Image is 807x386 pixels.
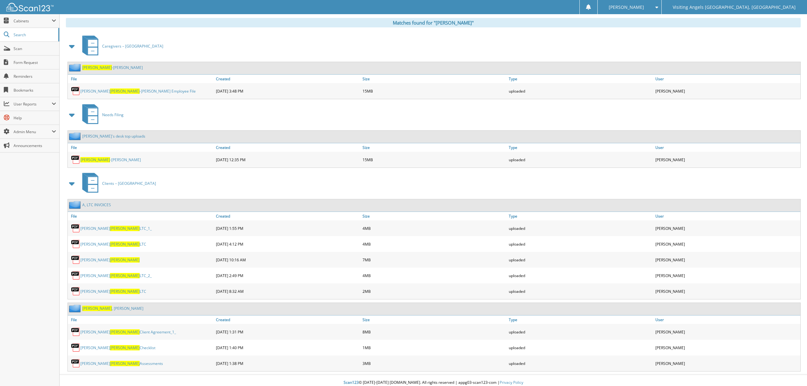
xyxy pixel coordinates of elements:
[69,304,82,312] img: folder2.png
[654,285,800,298] div: [PERSON_NAME]
[110,273,140,278] span: [PERSON_NAME]
[82,306,143,311] a: [PERSON_NAME], [PERSON_NAME]
[507,341,654,354] div: uploaded
[609,5,644,9] span: [PERSON_NAME]
[110,329,140,335] span: [PERSON_NAME]
[654,143,800,152] a: User
[654,238,800,250] div: [PERSON_NAME]
[82,65,112,70] span: [PERSON_NAME]
[69,64,82,71] img: folder2.png
[214,285,361,298] div: [DATE] 8:32 AM
[6,3,54,11] img: scan123-logo-white.svg
[214,341,361,354] div: [DATE] 1:40 PM
[110,88,140,94] span: [PERSON_NAME]
[361,153,508,166] div: 15MB
[71,86,80,96] img: PDF.png
[654,357,800,370] div: [PERSON_NAME]
[14,46,56,51] span: Scan
[69,132,82,140] img: folder2.png
[507,357,654,370] div: uploaded
[654,85,800,97] div: [PERSON_NAME]
[361,341,508,354] div: 1MB
[775,356,807,386] iframe: Chat Widget
[507,315,654,324] a: Type
[14,18,52,24] span: Cabinets
[654,315,800,324] a: User
[654,341,800,354] div: [PERSON_NAME]
[80,289,146,294] a: [PERSON_NAME][PERSON_NAME]LTC
[102,43,163,49] span: Caregivers – [GEOGRAPHIC_DATA]
[78,34,163,59] a: Caregivers – [GEOGRAPHIC_DATA]
[361,222,508,235] div: 4MB
[68,75,214,83] a: File
[68,143,214,152] a: File
[80,157,110,162] span: [PERSON_NAME]
[68,212,214,220] a: File
[507,153,654,166] div: uploaded
[214,75,361,83] a: Created
[14,74,56,79] span: Reminders
[361,212,508,220] a: Size
[80,241,146,247] a: [PERSON_NAME][PERSON_NAME]LTC
[71,224,80,233] img: PDF.png
[507,285,654,298] div: uploaded
[66,18,801,27] div: Matches found for "[PERSON_NAME]"
[82,65,143,70] a: [PERSON_NAME]-[PERSON_NAME]
[361,253,508,266] div: 7MB
[361,143,508,152] a: Size
[80,157,141,162] a: [PERSON_NAME]-[PERSON_NAME]
[214,143,361,152] a: Created
[102,181,156,186] span: Clients – [GEOGRAPHIC_DATA]
[214,315,361,324] a: Created
[361,326,508,338] div: 8MB
[78,171,156,196] a: Clients – [GEOGRAPHIC_DATA]
[82,202,111,207] a: A, LTC INVOICES
[71,343,80,352] img: PDF.png
[14,129,52,134] span: Admin Menu
[110,345,140,350] span: [PERSON_NAME]
[80,361,163,366] a: [PERSON_NAME][PERSON_NAME]Assessments
[214,269,361,282] div: [DATE] 2:49 PM
[654,269,800,282] div: [PERSON_NAME]
[80,345,155,350] a: [PERSON_NAME][PERSON_NAME]Checklist
[214,253,361,266] div: [DATE] 10:16 AM
[82,306,112,311] span: [PERSON_NAME]
[14,143,56,148] span: Announcements
[214,357,361,370] div: [DATE] 1:38 PM
[71,239,80,249] img: PDF.png
[214,222,361,235] div: [DATE] 1:55 PM
[507,85,654,97] div: uploaded
[71,255,80,264] img: PDF.png
[361,75,508,83] a: Size
[110,289,140,294] span: [PERSON_NAME]
[507,212,654,220] a: Type
[71,155,80,164] img: PDF.png
[507,269,654,282] div: uploaded
[80,226,152,231] a: [PERSON_NAME][PERSON_NAME]LTC_1_
[110,361,140,366] span: [PERSON_NAME]
[102,112,124,117] span: Needs Filing
[68,315,214,324] a: File
[654,253,800,266] div: [PERSON_NAME]
[361,315,508,324] a: Size
[361,238,508,250] div: 4MB
[214,238,361,250] div: [DATE] 4:12 PM
[361,269,508,282] div: 4MB
[654,153,800,166] div: [PERSON_NAME]
[71,327,80,337] img: PDF.png
[214,212,361,220] a: Created
[71,271,80,280] img: PDF.png
[214,326,361,338] div: [DATE] 1:31 PM
[80,273,152,278] a: [PERSON_NAME][PERSON_NAME]LTC_2_
[654,75,800,83] a: User
[80,257,140,263] a: [PERSON_NAME][PERSON_NAME]
[71,359,80,368] img: PDF.png
[507,75,654,83] a: Type
[214,85,361,97] div: [DATE] 3:48 PM
[507,326,654,338] div: uploaded
[214,153,361,166] div: [DATE] 12:35 PM
[71,287,80,296] img: PDF.png
[69,201,82,209] img: folder2.png
[361,357,508,370] div: 3MB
